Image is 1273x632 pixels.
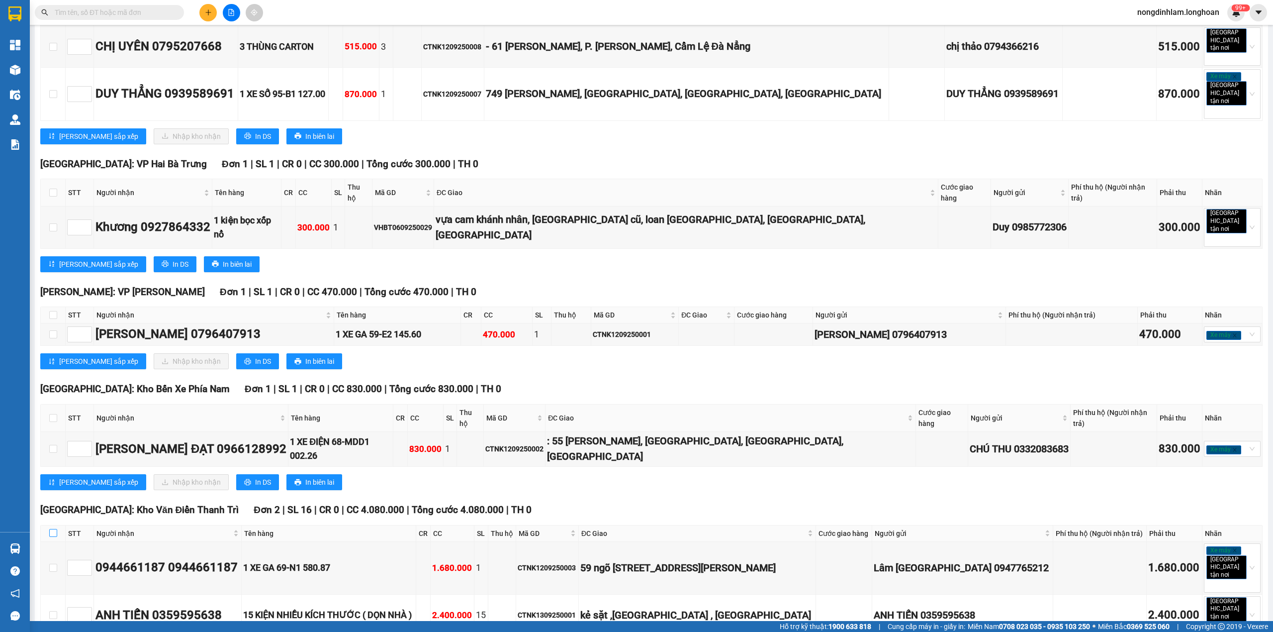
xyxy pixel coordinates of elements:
span: sort-ascending [48,358,55,366]
div: [PERSON_NAME] ĐẠT 0966128992 [95,440,286,459]
span: CC 300.000 [309,158,359,170]
div: 3 THÙNG CARTON [240,40,327,54]
div: 15 KIỆN NHIỀU KÍCH THƯỚC ( DỌN NHÀ ) [243,608,414,622]
span: Xe máy [1206,546,1241,555]
span: sort-ascending [48,260,55,268]
span: printer [244,479,251,487]
span: printer [294,358,301,366]
span: TH 0 [511,504,532,516]
span: | [1177,621,1179,632]
td: VHBT0609250029 [372,207,434,248]
span: | [451,286,454,298]
span: printer [294,479,301,487]
span: CR 0 [280,286,300,298]
span: In biên lai [305,131,334,142]
div: CHÚ THU 0332083683 [970,441,1069,457]
span: | [314,504,317,516]
th: SL [474,526,488,542]
span: Đơn 1 [222,158,248,170]
span: | [327,383,330,395]
img: logo-vxr [8,6,21,21]
td: CTNK1209250008 [422,26,484,68]
button: caret-down [1250,4,1267,21]
div: 1 kiện bọc xốp nổ [214,213,279,242]
th: Tên hàng [212,179,281,207]
span: [GEOGRAPHIC_DATA]: VP Hai Bà Trưng [40,158,207,170]
button: printerIn DS [154,256,196,272]
div: chị thảo 0794366216 [946,39,1061,54]
div: ANH TIẾN 0359595638 [874,608,1051,623]
th: SL [444,405,457,432]
span: ⚪️ [1092,625,1095,629]
div: DUY THẲNG 0939589691 [946,86,1061,102]
span: ĐC Giao [581,528,806,539]
button: sort-ascending[PERSON_NAME] sắp xếp [40,256,146,272]
div: CTNK1209250003 [518,562,577,573]
span: Xe máy [1206,331,1241,340]
th: Phí thu hộ (Người nhận trả) [1006,307,1138,323]
th: CC [431,526,474,542]
th: CC [296,179,332,207]
span: | [453,158,455,170]
div: 59 ngõ [STREET_ADDRESS][PERSON_NAME] [580,560,814,576]
th: Phí thu hộ (Người nhận trả) [1071,405,1157,432]
th: STT [66,179,94,207]
div: 1 XE GA 69-N1 580.87 [243,561,414,575]
th: Tên hàng [288,405,393,432]
div: : 55 [PERSON_NAME], [GEOGRAPHIC_DATA], [GEOGRAPHIC_DATA], [GEOGRAPHIC_DATA] [547,433,914,465]
span: sort-ascending [48,132,55,140]
span: Người nhận [96,310,324,320]
button: printerIn biên lai [286,474,342,490]
span: Đơn 2 [254,504,280,516]
span: In DS [255,131,271,142]
span: | [304,158,307,170]
button: sort-ascending[PERSON_NAME] sắp xếp [40,128,146,144]
span: CR 0 [282,158,302,170]
div: Nhãn [1205,528,1260,539]
span: close [1231,614,1236,619]
th: SL [332,179,345,207]
span: | [362,158,364,170]
span: [GEOGRAPHIC_DATA]: Kho Văn Điển Thanh Trì [40,504,239,516]
img: warehouse-icon [10,65,20,75]
div: Duy 0985772306 [993,219,1067,235]
th: Phí thu hộ (Người nhận trả) [1053,526,1147,542]
span: | [249,286,251,298]
span: | [277,158,279,170]
span: copyright [1218,623,1225,630]
button: downloadNhập kho nhận [154,474,229,490]
span: [GEOGRAPHIC_DATA] tận nơi [1206,28,1247,53]
span: Tổng cước 470.000 [364,286,449,298]
div: [PERSON_NAME] 0796407913 [815,327,1004,342]
span: [GEOGRAPHIC_DATA] tận nơi [1206,81,1247,105]
span: [GEOGRAPHIC_DATA] tận nơi [1206,555,1247,580]
div: 2.400.000 [1148,607,1200,624]
th: Tên hàng [334,307,461,323]
th: Phải thu [1157,405,1202,432]
th: CR [416,526,431,542]
span: Đơn 1 [220,286,246,298]
strong: 0369 525 060 [1127,623,1170,631]
span: ĐC Giao [548,413,906,423]
span: close [1232,74,1237,79]
span: Miền Nam [968,621,1090,632]
span: Tổng cước 4.080.000 [412,504,504,516]
button: printerIn biên lai [204,256,260,272]
th: STT [66,526,94,542]
span: In DS [255,477,271,488]
div: 749 [PERSON_NAME], [GEOGRAPHIC_DATA], [GEOGRAPHIC_DATA], [GEOGRAPHIC_DATA] [486,86,887,102]
span: In biên lai [305,356,334,367]
img: solution-icon [10,139,20,150]
span: TH 0 [458,158,478,170]
th: Cước giao hàng [916,405,968,432]
span: aim [251,9,258,16]
span: CC 470.000 [307,286,357,298]
span: | [282,504,285,516]
button: printerIn DS [236,474,279,490]
span: In biên lai [305,477,334,488]
div: DUY THẲNG 0939589691 [95,85,236,104]
span: close [1232,548,1237,553]
div: 830.000 [409,442,442,456]
span: ĐC Giao [681,310,724,320]
span: | [476,383,478,395]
